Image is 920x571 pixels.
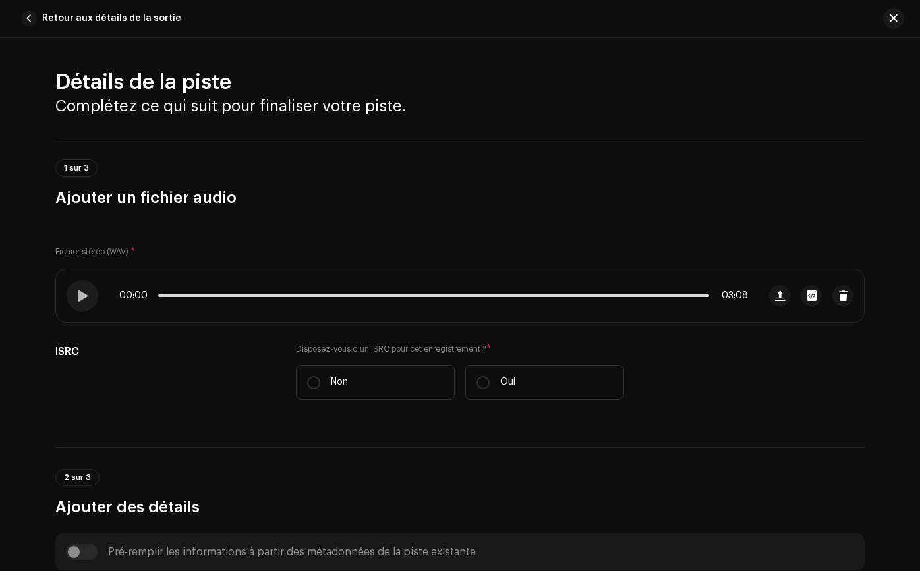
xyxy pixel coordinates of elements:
[55,95,865,117] h3: Complétez ce qui suit pour finaliser votre piste.
[331,375,348,389] p: Non
[296,344,624,354] label: Disposez-vous d'un ISRC pour cet enregistrement ?
[55,497,865,518] h3: Ajouter des détails
[500,375,515,389] p: Oui
[55,69,865,95] h2: Détails de la piste
[55,344,275,360] h5: ISRC
[55,187,865,208] h3: Ajouter un fichier audio
[714,290,748,301] span: 03:08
